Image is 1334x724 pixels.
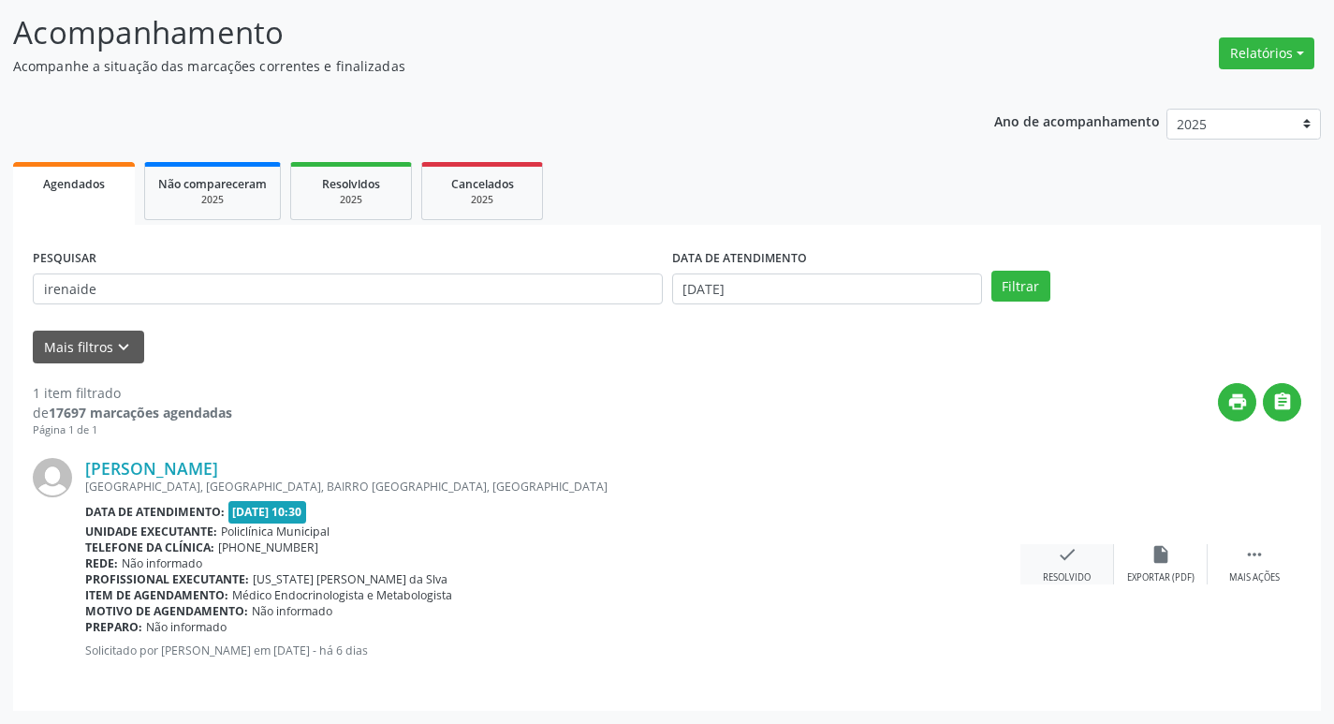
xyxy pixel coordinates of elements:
[994,109,1160,132] p: Ano de acompanhamento
[158,193,267,207] div: 2025
[1057,544,1077,565] i: check
[33,383,232,403] div: 1 item filtrado
[451,176,514,192] span: Cancelados
[1244,544,1265,565] i: 
[13,56,929,76] p: Acompanhe a situação das marcações correntes e finalizadas
[1219,37,1314,69] button: Relatórios
[49,404,232,421] strong: 17697 marcações agendadas
[1229,571,1280,584] div: Mais ações
[1218,383,1256,421] button: print
[253,571,447,587] span: [US_STATE] [PERSON_NAME] da Slva
[33,244,96,273] label: PESQUISAR
[85,555,118,571] b: Rede:
[85,619,142,635] b: Preparo:
[13,9,929,56] p: Acompanhamento
[228,501,307,523] span: [DATE] 10:30
[322,176,380,192] span: Resolvidos
[85,524,217,539] b: Unidade executante:
[122,555,202,571] span: Não informado
[1263,383,1301,421] button: 
[1127,571,1195,584] div: Exportar (PDF)
[33,331,144,363] button: Mais filtroskeyboard_arrow_down
[991,271,1050,303] button: Filtrar
[33,458,72,497] img: img
[1227,392,1248,412] i: print
[43,176,105,192] span: Agendados
[33,403,232,422] div: de
[85,539,214,555] b: Telefone da clínica:
[1043,571,1091,584] div: Resolvido
[221,524,330,539] span: Policlínica Municipal
[252,603,332,619] span: Não informado
[146,619,227,635] span: Não informado
[218,539,318,555] span: [PHONE_NUMBER]
[85,458,218,479] a: [PERSON_NAME]
[672,273,982,305] input: Selecione um intervalo
[85,504,225,520] b: Data de atendimento:
[85,587,228,603] b: Item de agendamento:
[33,273,663,305] input: Nome, CNS
[85,643,1020,658] p: Solicitado por [PERSON_NAME] em [DATE] - há 6 dias
[85,479,1020,495] div: [GEOGRAPHIC_DATA], [GEOGRAPHIC_DATA], BAIRRO [GEOGRAPHIC_DATA], [GEOGRAPHIC_DATA]
[232,587,452,603] span: Médico Endocrinologista e Metabologista
[85,571,249,587] b: Profissional executante:
[158,176,267,192] span: Não compareceram
[1272,392,1293,412] i: 
[113,337,134,358] i: keyboard_arrow_down
[672,244,807,273] label: DATA DE ATENDIMENTO
[33,422,232,438] div: Página 1 de 1
[435,193,529,207] div: 2025
[85,603,248,619] b: Motivo de agendamento:
[304,193,398,207] div: 2025
[1151,544,1171,565] i: insert_drive_file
